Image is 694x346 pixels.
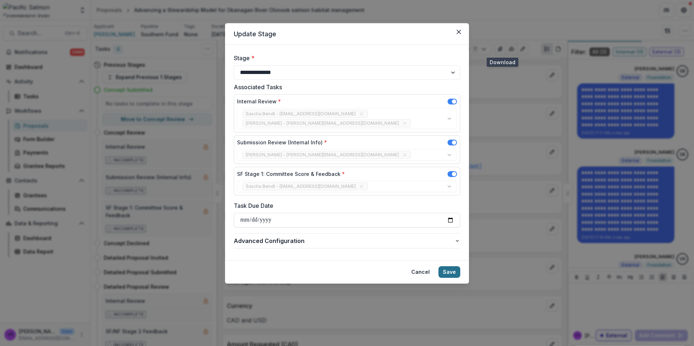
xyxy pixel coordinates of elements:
[453,26,465,38] button: Close
[234,54,456,62] label: Stage
[237,139,327,146] label: Submission Review (Internal Info)
[237,170,345,178] label: SF Stage 1: Committee Score & Feedback
[234,201,456,210] label: Task Due Date
[234,234,460,248] button: Advanced Configuration
[438,266,460,278] button: Save
[225,23,469,45] header: Update Stage
[234,236,454,245] span: Advanced Configuration
[237,98,281,105] label: Internal Review
[407,266,434,278] button: Cancel
[234,83,456,91] label: Associated Tasks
